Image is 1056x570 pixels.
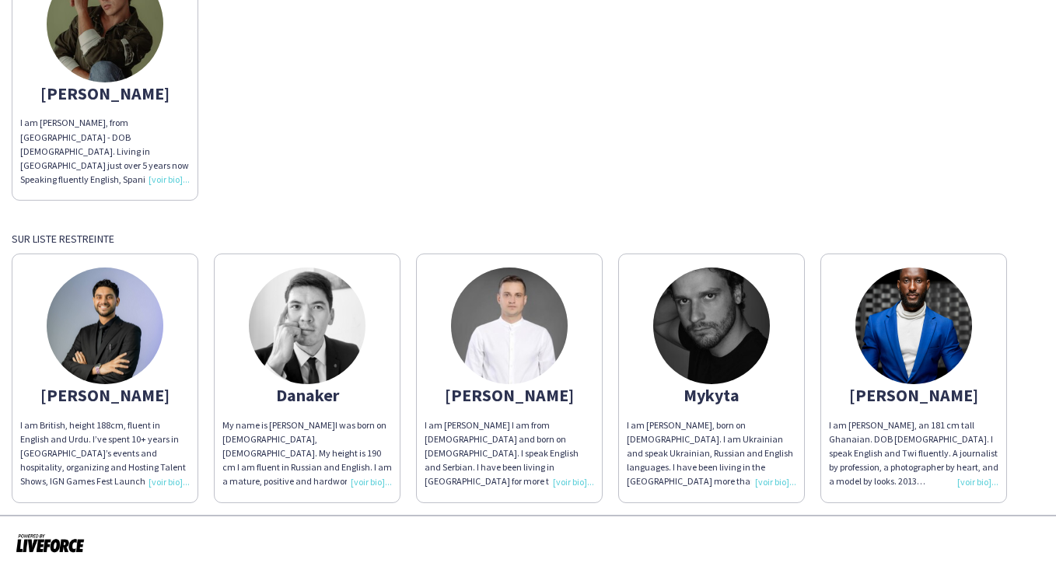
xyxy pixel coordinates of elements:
div: [PERSON_NAME] [20,86,190,100]
div: I am British, height 188cm, fluent in English and Urdu. I’ve spent 10+ years in [GEOGRAPHIC_DATA]... [20,418,190,489]
div: I am [PERSON_NAME], from [GEOGRAPHIC_DATA] - DOB [DEMOGRAPHIC_DATA]. Living in [GEOGRAPHIC_DATA] ... [20,116,190,187]
img: thumb-1f3fa0a6-81b1-46d3-8b3f-f1257f6b88eb.jpg [855,268,972,384]
div: [PERSON_NAME] [20,388,190,402]
div: I am [PERSON_NAME], an 181 cm tall Ghanaian. DOB [DEMOGRAPHIC_DATA]. I speak English and Twi flue... [829,418,998,489]
div: Sur liste restreinte [12,232,1044,246]
div: Danaker [222,388,392,402]
img: thumb-624cad2448fdd.jpg [653,268,770,384]
img: thumb-6666cc073ab40.jpeg [249,268,365,384]
img: thumb-6899adfe794ce.jpeg [451,268,568,384]
div: I am [PERSON_NAME] I am from [DEMOGRAPHIC_DATA] and born on [DEMOGRAPHIC_DATA]. I speak English a... [425,418,594,489]
div: Mykyta [627,388,796,402]
img: thumb-f294dbbb-dda5-4293-a0e5-1070be48c671.jpg [47,268,163,384]
div: [PERSON_NAME] [425,388,594,402]
img: Propulsé par Liveforce [16,532,85,554]
div: [PERSON_NAME] [829,388,998,402]
div: My name is [PERSON_NAME]I was born on [DEMOGRAPHIC_DATA], [DEMOGRAPHIC_DATA]. My height is 190 cm... [222,418,392,489]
